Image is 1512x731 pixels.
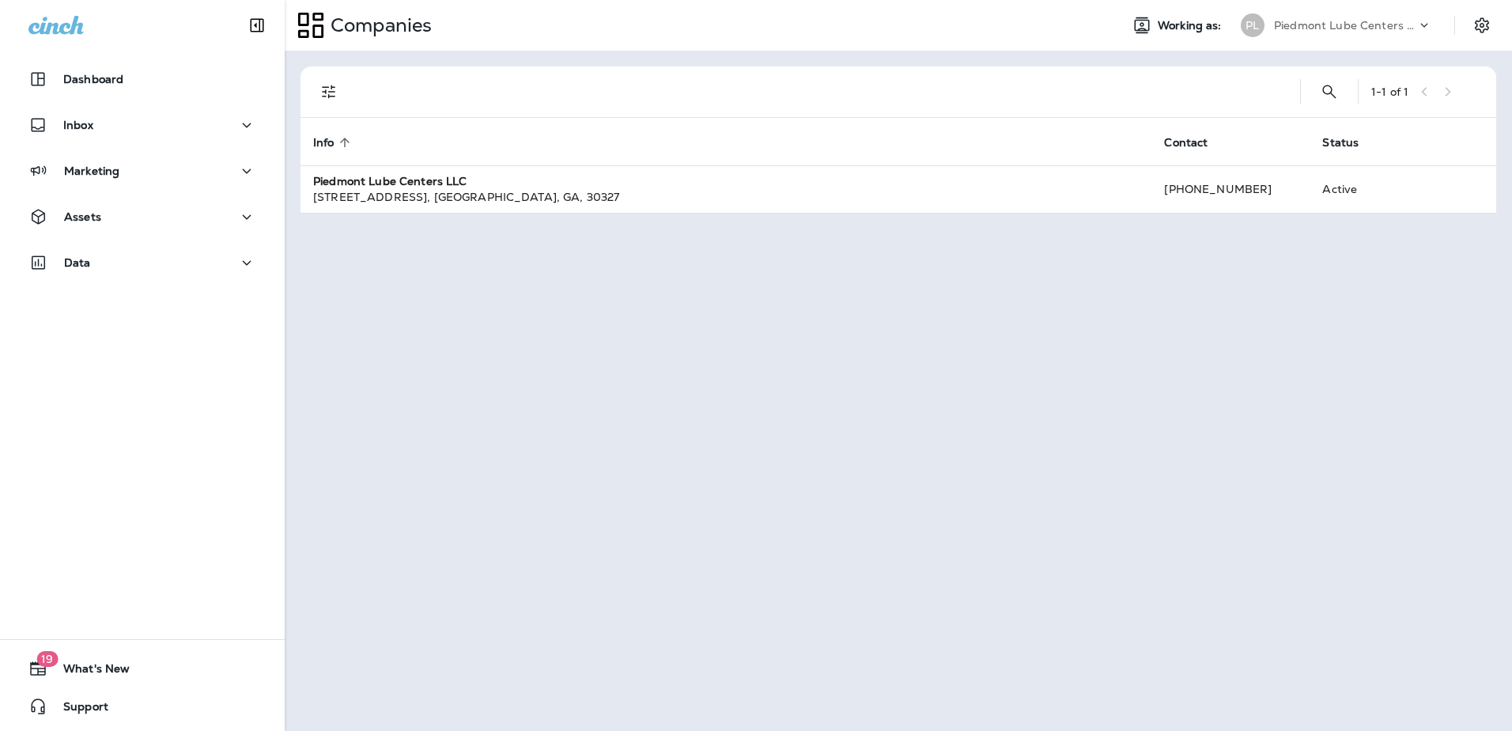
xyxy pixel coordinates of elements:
[1164,136,1208,150] span: Contact
[1164,135,1228,150] span: Contact
[47,662,130,681] span: What's New
[36,651,58,667] span: 19
[1468,11,1496,40] button: Settings
[16,247,269,278] button: Data
[16,691,269,722] button: Support
[64,165,119,177] p: Marketing
[313,135,355,150] span: Info
[313,189,1139,205] div: [STREET_ADDRESS] , [GEOGRAPHIC_DATA] , GA , 30327
[235,9,279,41] button: Collapse Sidebar
[313,76,345,108] button: Filters
[16,155,269,187] button: Marketing
[47,700,108,719] span: Support
[1158,19,1225,32] span: Working as:
[64,210,101,223] p: Assets
[16,201,269,233] button: Assets
[1274,19,1416,32] p: Piedmont Lube Centers LLC
[1322,136,1359,150] span: Status
[1241,13,1264,37] div: PL
[313,174,467,188] strong: Piedmont Lube Centers LLC
[1151,165,1310,213] td: [PHONE_NUMBER]
[1371,85,1408,98] div: 1 - 1 of 1
[63,119,93,131] p: Inbox
[16,653,269,684] button: 19What's New
[313,136,335,150] span: Info
[1310,165,1411,213] td: Active
[63,73,123,85] p: Dashboard
[1322,135,1379,150] span: Status
[16,63,269,95] button: Dashboard
[16,109,269,141] button: Inbox
[1314,76,1345,108] button: Search Companies
[64,256,91,269] p: Data
[324,13,432,37] p: Companies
